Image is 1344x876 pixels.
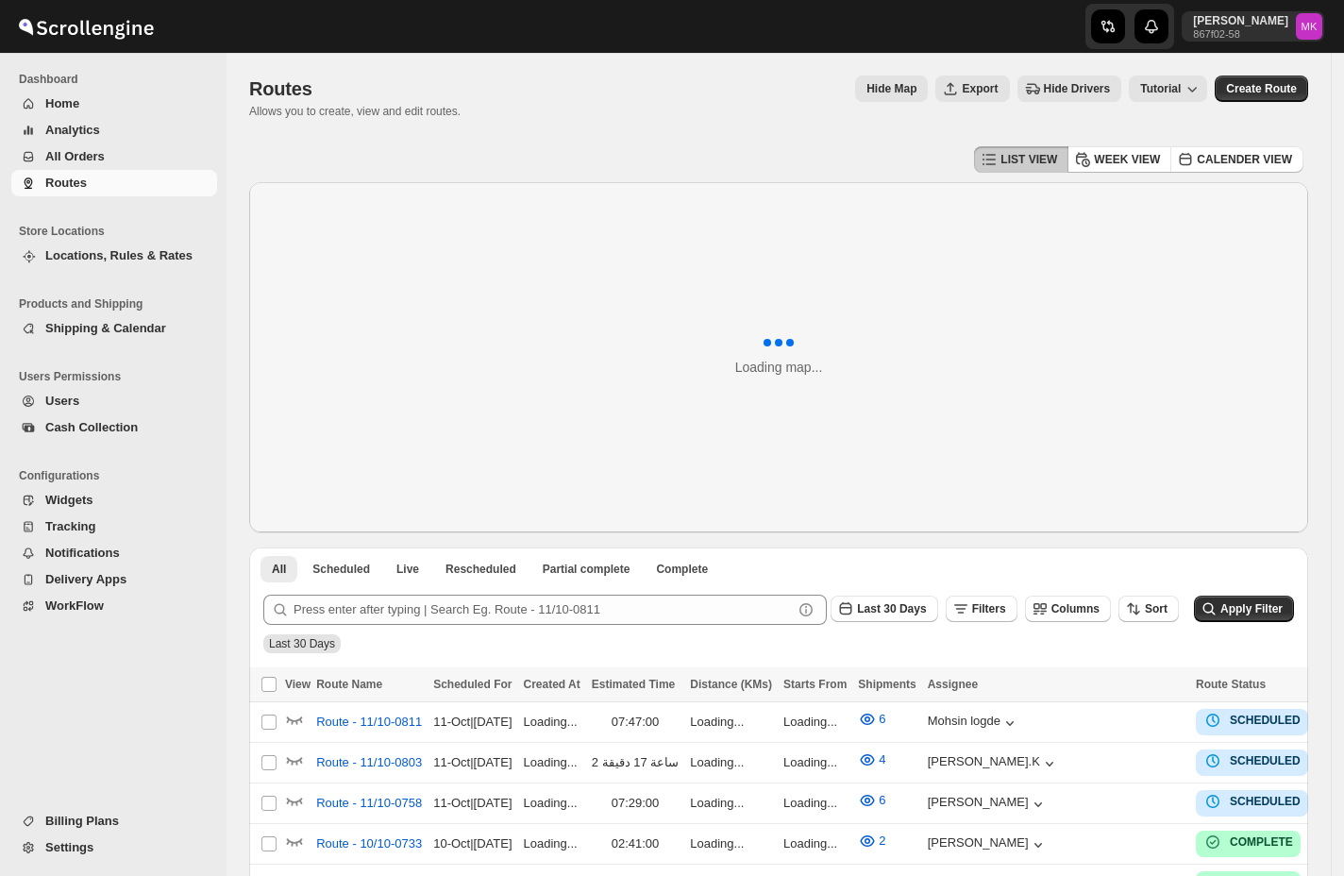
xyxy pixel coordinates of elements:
[1203,711,1301,730] button: SCHEDULED
[11,808,217,834] button: Billing Plans
[1140,82,1181,96] span: Tutorial
[316,834,422,853] span: Route - 10/10-0733
[396,562,419,577] span: Live
[847,826,897,856] button: 2
[11,487,217,514] button: Widgets
[1025,596,1111,622] button: Columns
[783,753,847,772] p: Loading...
[1220,602,1283,615] span: Apply Filter
[524,713,580,732] p: Loading...
[1230,835,1293,849] b: COMPLETE
[847,704,897,734] button: 6
[524,794,580,813] p: Loading...
[1017,76,1122,102] button: Hide Drivers
[11,243,217,269] button: Locations, Rules & Rates
[1044,81,1111,96] span: Hide Drivers
[45,420,138,434] span: Cash Collection
[1193,28,1288,40] p: 867f02-58
[1170,146,1303,173] button: CALENDER VIEW
[45,840,93,854] span: Settings
[1067,146,1171,173] button: WEEK VIEW
[11,566,217,593] button: Delivery Apps
[45,572,126,586] span: Delivery Apps
[690,753,772,772] p: Loading...
[928,754,1059,773] button: [PERSON_NAME].K
[1145,602,1168,615] span: Sort
[249,78,312,99] span: Routes
[445,562,516,577] span: Rescheduled
[45,814,119,828] span: Billing Plans
[928,678,978,691] span: Assignee
[433,715,512,729] span: 11-Oct | [DATE]
[592,753,680,772] div: 2 ساعة 17 دقيقة
[928,714,1019,733] button: Mohsin logde
[1000,152,1057,167] span: LIST VIEW
[1296,13,1322,40] span: Mostafa Khalifa
[45,321,166,335] span: Shipping & Calendar
[524,834,580,853] p: Loading...
[1182,11,1324,42] button: User menu
[1197,152,1292,167] span: CALENDER VIEW
[305,829,433,859] button: Route - 10/10-0733
[45,598,104,613] span: WorkFlow
[316,794,422,813] span: Route - 11/10-0758
[1194,596,1294,622] button: Apply Filter
[935,76,1009,102] button: Export
[1129,76,1207,102] button: Tutorial
[11,388,217,414] button: Users
[690,834,772,853] p: Loading...
[592,794,680,813] div: 07:29:00
[249,104,461,119] p: Allows you to create, view and edit routes.
[15,3,157,50] img: ScrollEngine
[972,602,1006,615] span: Filters
[1215,76,1308,102] button: Create Route
[690,794,772,813] p: Loading...
[928,835,1048,854] button: [PERSON_NAME]
[1196,678,1266,691] span: Route Status
[11,540,217,566] button: Notifications
[879,752,885,766] span: 4
[45,123,100,137] span: Analytics
[879,834,885,848] span: 2
[305,707,433,737] button: Route - 11/10-0811
[962,81,998,96] span: Export
[433,796,512,810] span: 11-Oct | [DATE]
[1203,833,1293,851] button: COMPLETE
[1230,795,1301,808] b: SCHEDULED
[433,836,512,851] span: 10-Oct | [DATE]
[19,369,217,384] span: Users Permissions
[524,753,580,772] p: Loading...
[592,678,675,691] span: Estimated Time
[45,546,120,560] span: Notifications
[45,149,105,163] span: All Orders
[783,713,847,732] p: Loading...
[45,394,79,408] span: Users
[11,117,217,143] button: Analytics
[857,602,926,615] span: Last 30 Days
[1094,152,1160,167] span: WEEK VIEW
[974,146,1068,173] button: LIST VIEW
[19,224,217,239] span: Store Locations
[433,755,512,769] span: 11-Oct | [DATE]
[260,556,297,582] button: All routes
[847,785,897,816] button: 6
[11,593,217,619] button: WorkFlow
[543,562,630,577] span: Partial complete
[783,794,847,813] p: Loading...
[269,637,335,650] span: Last 30 Days
[11,143,217,170] button: All Orders
[45,96,79,110] span: Home
[312,562,370,577] span: Scheduled
[285,678,311,691] span: View
[928,795,1048,814] button: [PERSON_NAME]
[316,678,382,691] span: Route Name
[11,91,217,117] button: Home
[946,596,1017,622] button: Filters
[11,170,217,196] button: Routes
[272,562,286,577] span: All
[45,248,193,262] span: Locations, Rules & Rates
[305,788,433,818] button: Route - 11/10-0758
